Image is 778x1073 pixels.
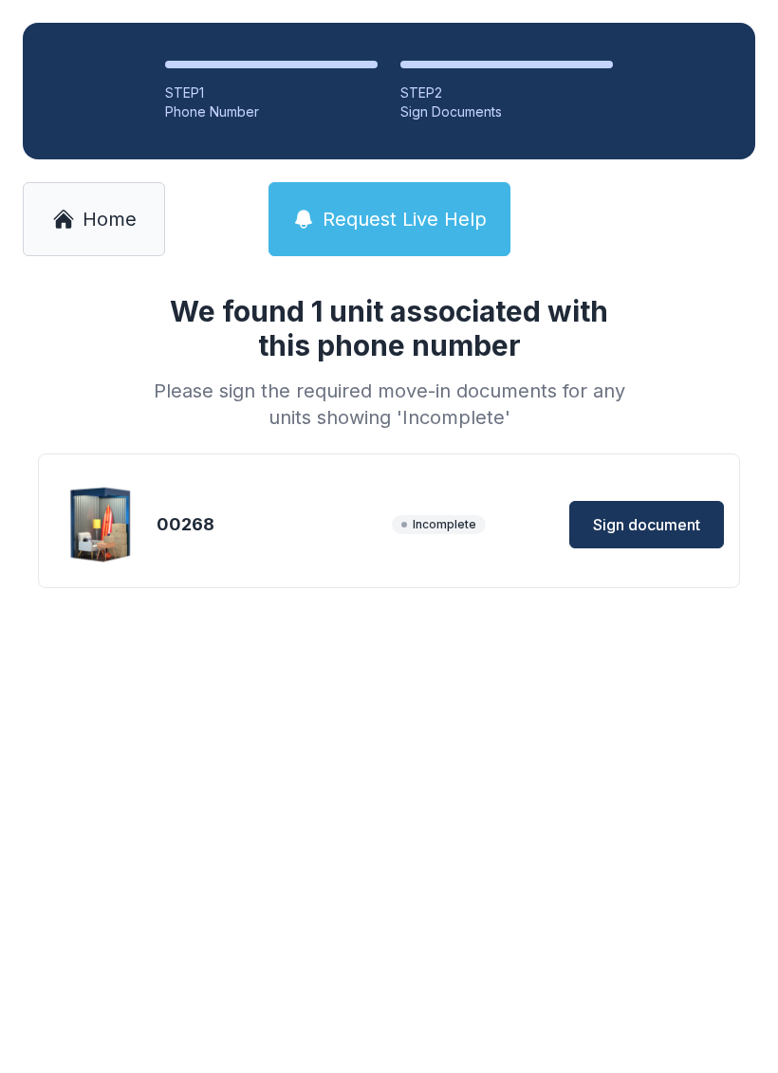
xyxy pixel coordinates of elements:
div: STEP 2 [400,83,613,102]
span: Sign document [593,513,700,536]
span: Home [83,206,137,232]
span: Request Live Help [323,206,487,232]
div: Phone Number [165,102,378,121]
div: STEP 1 [165,83,378,102]
div: Sign Documents [400,102,613,121]
div: Please sign the required move-in documents for any units showing 'Incomplete' [146,378,632,431]
div: 00268 [157,511,384,538]
h1: We found 1 unit associated with this phone number [146,294,632,362]
span: Incomplete [392,515,486,534]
